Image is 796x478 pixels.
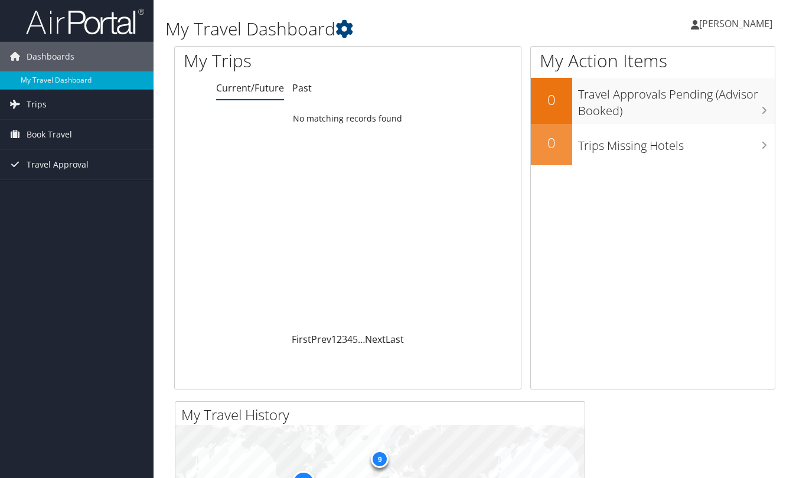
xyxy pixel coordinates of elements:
h1: My Travel Dashboard [165,17,578,41]
a: Past [292,81,312,94]
a: First [292,333,311,346]
img: airportal-logo.png [26,8,144,35]
a: 2 [337,333,342,346]
a: Prev [311,333,331,346]
h2: 0 [531,90,572,110]
h2: 0 [531,133,572,153]
h3: Travel Approvals Pending (Advisor Booked) [578,80,775,119]
a: 0Trips Missing Hotels [531,124,775,165]
td: No matching records found [175,108,521,129]
h1: My Trips [184,48,368,73]
a: 4 [347,333,353,346]
a: 3 [342,333,347,346]
div: 9 [371,450,389,468]
a: Last [386,333,404,346]
span: Book Travel [27,120,72,149]
span: Dashboards [27,42,74,71]
h2: My Travel History [181,405,585,425]
span: [PERSON_NAME] [699,17,772,30]
span: Trips [27,90,47,119]
h3: Trips Missing Hotels [578,132,775,154]
a: 5 [353,333,358,346]
h1: My Action Items [531,48,775,73]
a: 0Travel Approvals Pending (Advisor Booked) [531,78,775,123]
span: Travel Approval [27,150,89,179]
a: Current/Future [216,81,284,94]
a: Next [365,333,386,346]
a: 1 [331,333,337,346]
a: [PERSON_NAME] [691,6,784,41]
span: … [358,333,365,346]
